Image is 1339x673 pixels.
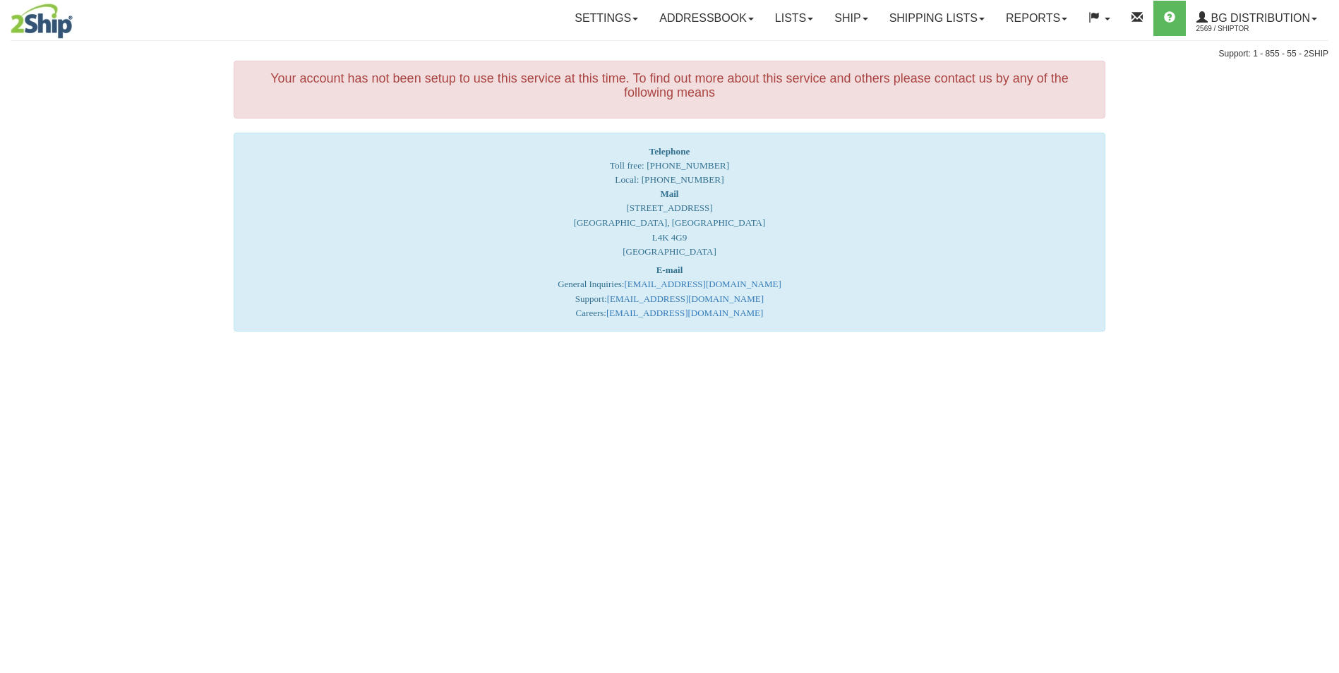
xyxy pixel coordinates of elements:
strong: Telephone [649,146,690,157]
iframe: chat widget [1307,265,1338,408]
h4: Your account has not been setup to use this service at this time. To find out more about this ser... [245,72,1094,100]
a: Settings [564,1,649,36]
a: [EMAIL_ADDRESS][DOMAIN_NAME] [607,293,764,304]
a: Shipping lists [879,1,995,36]
strong: Mail [660,188,678,199]
a: BG Distribution 2569 / ShipTor [1186,1,1328,36]
span: BG Distribution [1208,12,1310,24]
a: [EMAIL_ADDRESS][DOMAIN_NAME] [624,279,781,289]
div: Support: 1 - 855 - 55 - 2SHIP [11,48,1328,60]
font: [STREET_ADDRESS] [GEOGRAPHIC_DATA], [GEOGRAPHIC_DATA] L4K 4G9 [GEOGRAPHIC_DATA] [574,188,766,257]
img: logo2569.jpg [11,4,73,39]
a: Addressbook [649,1,764,36]
span: 2569 / ShipTor [1196,22,1302,36]
a: Reports [995,1,1078,36]
strong: E-mail [656,265,683,275]
a: [EMAIL_ADDRESS][DOMAIN_NAME] [606,308,763,318]
font: General Inquiries: Support: Careers: [558,265,781,319]
span: Toll free: [PHONE_NUMBER] Local: [PHONE_NUMBER] [610,146,729,185]
a: Lists [764,1,824,36]
a: Ship [824,1,878,36]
